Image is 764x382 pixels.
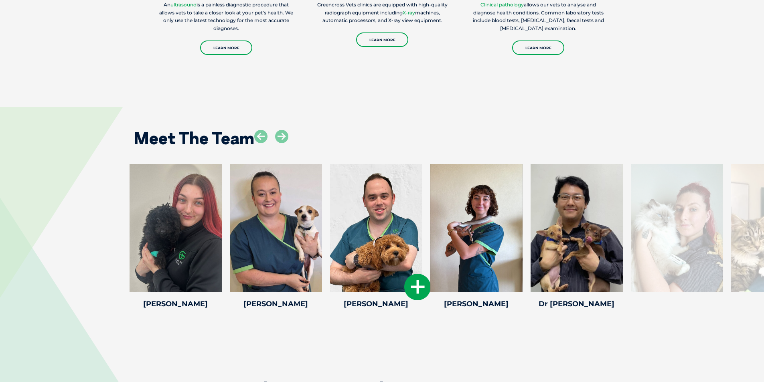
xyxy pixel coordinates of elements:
[512,40,564,55] a: Learn More
[158,1,295,33] p: An is a painless diagnostic procedure that allows vets to take a closer look at your pet’s health...
[531,300,623,307] h4: Dr [PERSON_NAME]
[134,130,254,147] h2: Meet The Team
[430,300,523,307] h4: [PERSON_NAME]
[230,300,322,307] h4: [PERSON_NAME]
[356,32,408,47] a: Learn More
[480,2,524,8] a: Clinical pathology
[330,300,422,307] h4: [PERSON_NAME]
[403,10,415,16] a: X-ray
[130,300,222,307] h4: [PERSON_NAME]
[314,1,451,25] p: Greencross Vets clinics are equipped with high-quality radiograph equipment including machines, a...
[470,1,607,33] p: allows our vets to analyse and diagnose health conditions. Common laboratory tests include blood ...
[200,40,252,55] a: Learn More
[170,2,197,8] a: ultrasound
